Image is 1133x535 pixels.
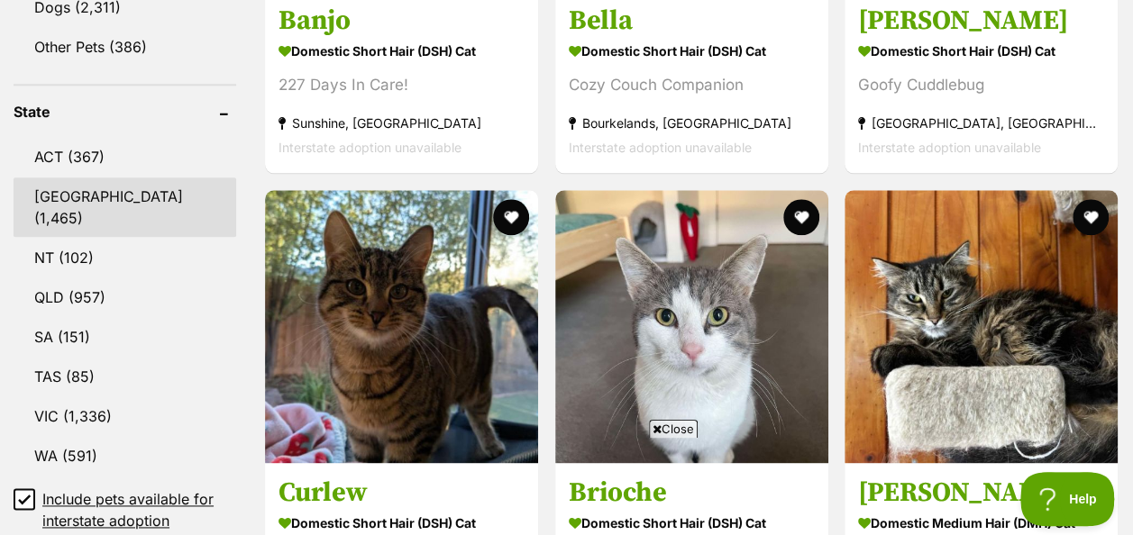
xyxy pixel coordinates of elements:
[265,190,538,463] img: Curlew - Domestic Short Hair (DSH) Cat
[14,177,236,237] a: [GEOGRAPHIC_DATA] (1,465)
[14,104,236,120] header: State
[858,111,1104,135] strong: [GEOGRAPHIC_DATA], [GEOGRAPHIC_DATA]
[14,318,236,356] a: SA (151)
[569,38,815,64] strong: Domestic Short Hair (DSH) Cat
[493,199,529,235] button: favourite
[14,358,236,395] a: TAS (85)
[279,73,525,97] div: 227 Days In Care!
[14,28,236,66] a: Other Pets (386)
[1073,199,1109,235] button: favourite
[14,488,236,531] a: Include pets available for interstate adoption
[569,140,752,155] span: Interstate adoption unavailable
[858,4,1104,38] h3: [PERSON_NAME]
[279,140,461,155] span: Interstate adoption unavailable
[782,199,818,235] button: favourite
[279,4,525,38] h3: Banjo
[858,476,1104,510] h3: [PERSON_NAME]
[14,437,236,475] a: WA (591)
[14,397,236,435] a: VIC (1,336)
[649,420,698,438] span: Close
[858,73,1104,97] div: Goofy Cuddlebug
[279,111,525,135] strong: Sunshine, [GEOGRAPHIC_DATA]
[14,278,236,316] a: QLD (957)
[42,488,236,531] span: Include pets available for interstate adoption
[569,73,815,97] div: Cozy Couch Companion
[845,190,1118,463] img: Chloe - Domestic Medium Hair (DMH) Cat
[1020,472,1115,526] iframe: Help Scout Beacon - Open
[279,38,525,64] strong: Domestic Short Hair (DSH) Cat
[239,445,895,526] iframe: Advertisement
[858,38,1104,64] strong: Domestic Short Hair (DSH) Cat
[858,140,1041,155] span: Interstate adoption unavailable
[555,190,828,463] img: Brioche - Domestic Short Hair (DSH) Cat
[14,138,236,176] a: ACT (367)
[14,239,236,277] a: NT (102)
[569,4,815,38] h3: Bella
[569,111,815,135] strong: Bourkelands, [GEOGRAPHIC_DATA]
